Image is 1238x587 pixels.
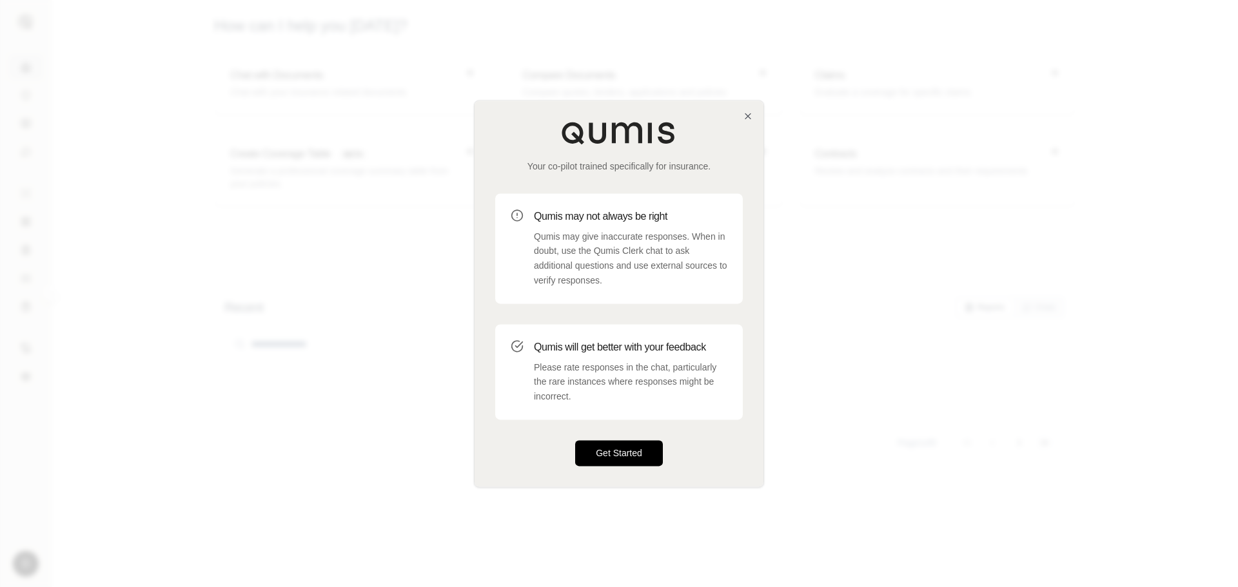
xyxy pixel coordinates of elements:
p: Qumis may give inaccurate responses. When in doubt, use the Qumis Clerk chat to ask additional qu... [534,229,727,288]
h3: Qumis may not always be right [534,209,727,224]
p: Please rate responses in the chat, particularly the rare instances where responses might be incor... [534,360,727,404]
img: Qumis Logo [561,121,677,144]
p: Your co-pilot trained specifically for insurance. [495,160,743,173]
button: Get Started [575,440,663,466]
h3: Qumis will get better with your feedback [534,340,727,355]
